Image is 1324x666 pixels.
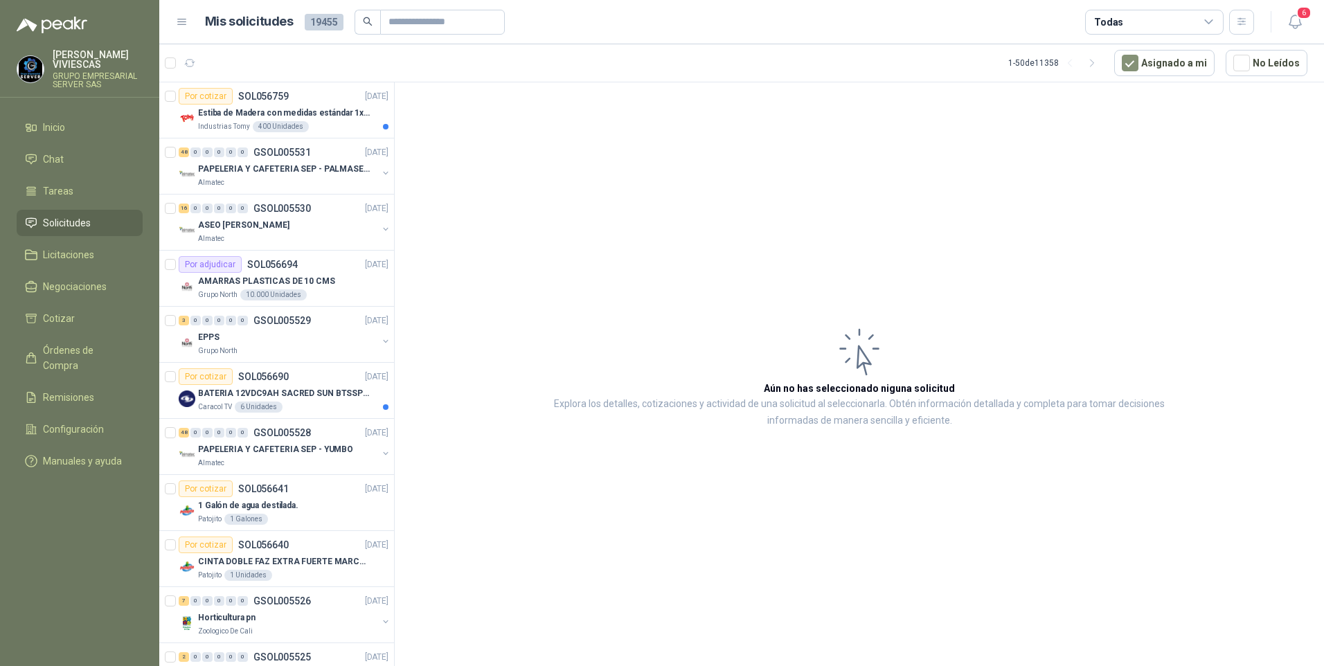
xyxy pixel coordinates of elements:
[198,555,370,568] p: CINTA DOBLE FAZ EXTRA FUERTE MARCA:3M
[179,222,195,239] img: Company Logo
[365,202,388,215] p: [DATE]
[198,289,238,300] p: Grupo North
[238,540,289,550] p: SOL056640
[198,345,238,357] p: Grupo North
[43,390,94,405] span: Remisiones
[179,144,391,188] a: 48 0 0 0 0 0 GSOL005531[DATE] Company LogoPAPELERIA Y CAFETERIA SEP - PALMASECAAlmatec
[17,114,143,141] a: Inicio
[17,210,143,236] a: Solicitudes
[1094,15,1123,30] div: Todas
[179,312,391,357] a: 3 0 0 0 0 0 GSOL005529[DATE] Company LogoEPPSGrupo North
[179,615,195,631] img: Company Logo
[179,596,189,606] div: 7
[365,483,388,496] p: [DATE]
[179,368,233,385] div: Por cotizar
[214,204,224,213] div: 0
[198,233,224,244] p: Almatec
[179,447,195,463] img: Company Logo
[190,652,201,662] div: 0
[17,337,143,379] a: Órdenes de Compra
[253,428,311,438] p: GSOL005528
[226,596,236,606] div: 0
[179,278,195,295] img: Company Logo
[179,652,189,662] div: 2
[1296,6,1312,19] span: 6
[235,402,283,413] div: 6 Unidades
[365,146,388,159] p: [DATE]
[198,163,370,176] p: PAPELERIA Y CAFETERIA SEP - PALMASECA
[198,387,370,400] p: BATERIA 12VDC9AH SACRED SUN BTSSP12-9HR
[240,289,307,300] div: 10.000 Unidades
[238,372,289,381] p: SOL056690
[365,595,388,608] p: [DATE]
[179,428,189,438] div: 48
[238,147,248,157] div: 0
[17,178,143,204] a: Tareas
[179,200,391,244] a: 16 0 0 0 0 0 GSOL005530[DATE] Company LogoASEO [PERSON_NAME]Almatec
[1008,52,1103,74] div: 1 - 50 de 11358
[190,147,201,157] div: 0
[253,596,311,606] p: GSOL005526
[17,416,143,442] a: Configuración
[198,402,232,413] p: Caracol TV
[179,480,233,497] div: Por cotizar
[17,384,143,411] a: Remisiones
[198,611,256,624] p: Horticultura pn
[198,443,353,456] p: PAPELERIA Y CAFETERIA SEP - YUMBO
[226,204,236,213] div: 0
[198,219,289,232] p: ASEO [PERSON_NAME]
[53,72,143,89] p: GRUPO EMPRESARIAL SERVER SAS
[214,652,224,662] div: 0
[53,50,143,69] p: [PERSON_NAME] VIVIESCAS
[238,428,248,438] div: 0
[179,334,195,351] img: Company Logo
[43,453,122,469] span: Manuales y ayuda
[363,17,373,26] span: search
[43,279,107,294] span: Negociaciones
[198,177,224,188] p: Almatec
[214,596,224,606] div: 0
[43,343,129,373] span: Órdenes de Compra
[365,258,388,271] p: [DATE]
[253,316,311,325] p: GSOL005529
[179,88,233,105] div: Por cotizar
[238,316,248,325] div: 0
[238,484,289,494] p: SOL056641
[17,146,143,172] a: Chat
[17,56,44,82] img: Company Logo
[17,273,143,300] a: Negociaciones
[198,458,224,469] p: Almatec
[365,314,388,327] p: [DATE]
[226,428,236,438] div: 0
[533,396,1186,429] p: Explora los detalles, cotizaciones y actividad de una solicitud al seleccionarla. Obtén informaci...
[198,626,253,637] p: Zoologico De Cali
[190,428,201,438] div: 0
[159,531,394,587] a: Por cotizarSOL056640[DATE] Company LogoCINTA DOBLE FAZ EXTRA FUERTE MARCA:3MPatojito1 Unidades
[365,426,388,440] p: [DATE]
[253,147,311,157] p: GSOL005531
[43,215,91,231] span: Solicitudes
[159,475,394,531] a: Por cotizarSOL056641[DATE] Company Logo1 Galón de agua destilada.Patojito1 Galones
[202,652,213,662] div: 0
[179,110,195,127] img: Company Logo
[253,121,309,132] div: 400 Unidades
[198,121,250,132] p: Industrias Tomy
[159,251,394,307] a: Por adjudicarSOL056694[DATE] Company LogoAMARRAS PLASTICAS DE 10 CMSGrupo North10.000 Unidades
[226,316,236,325] div: 0
[43,311,75,326] span: Cotizar
[190,204,201,213] div: 0
[43,152,64,167] span: Chat
[17,448,143,474] a: Manuales y ayuda
[224,514,268,525] div: 1 Galones
[764,381,955,396] h3: Aún no has seleccionado niguna solicitud
[238,596,248,606] div: 0
[238,91,289,101] p: SOL056759
[205,12,294,32] h1: Mis solicitudes
[214,428,224,438] div: 0
[198,331,220,344] p: EPPS
[159,363,394,419] a: Por cotizarSOL056690[DATE] Company LogoBATERIA 12VDC9AH SACRED SUN BTSSP12-9HRCaracol TV6 Unidades
[179,424,391,469] a: 48 0 0 0 0 0 GSOL005528[DATE] Company LogoPAPELERIA Y CAFETERIA SEP - YUMBOAlmatec
[179,316,189,325] div: 3
[179,390,195,407] img: Company Logo
[253,204,311,213] p: GSOL005530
